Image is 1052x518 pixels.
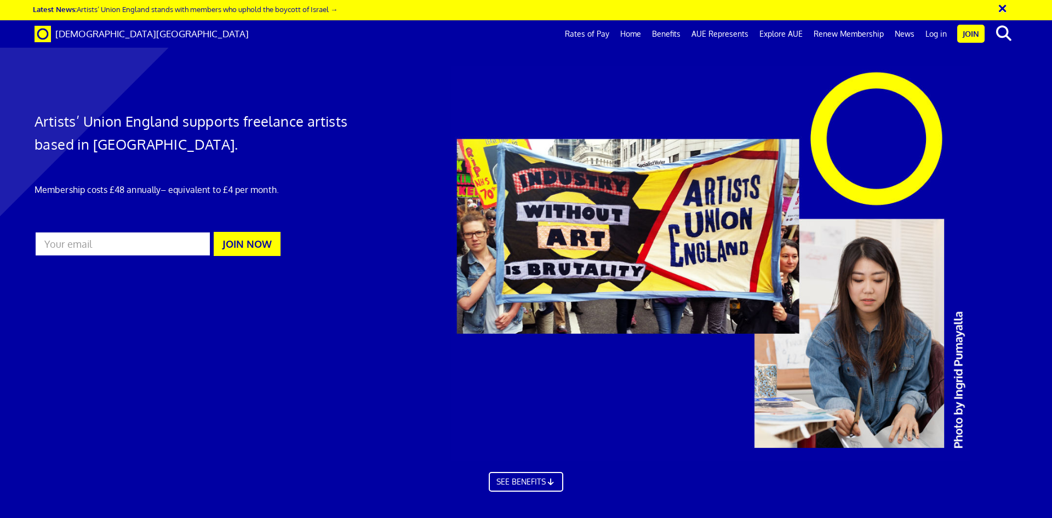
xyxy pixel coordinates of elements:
[26,20,257,48] a: Brand [DEMOGRAPHIC_DATA][GEOGRAPHIC_DATA]
[647,20,686,48] a: Benefits
[686,20,754,48] a: AUE Represents
[35,110,351,156] h1: Artists’ Union England supports freelance artists based in [GEOGRAPHIC_DATA].
[55,28,249,39] span: [DEMOGRAPHIC_DATA][GEOGRAPHIC_DATA]
[489,472,563,492] a: SEE BENEFITS
[33,4,77,14] strong: Latest News:
[615,20,647,48] a: Home
[214,232,281,256] button: JOIN NOW
[889,20,920,48] a: News
[559,20,615,48] a: Rates of Pay
[987,22,1020,45] button: search
[920,20,952,48] a: Log in
[808,20,889,48] a: Renew Membership
[754,20,808,48] a: Explore AUE
[35,183,351,196] p: Membership costs £48 annually – equivalent to £4 per month.
[35,231,211,257] input: Your email
[33,4,338,14] a: Latest News:Artists’ Union England stands with members who uphold the boycott of Israel →
[957,25,985,43] a: Join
